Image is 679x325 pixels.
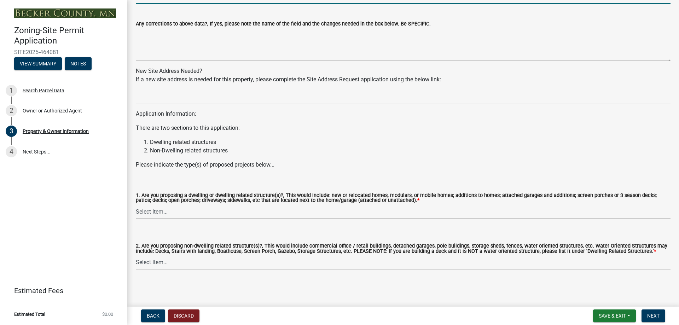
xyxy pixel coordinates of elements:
[141,309,165,322] button: Back
[150,138,671,146] li: Dwelling related structures
[136,193,671,203] label: 1. Are you proposing a dwelling or dwelling related structure(s)?, This would include: new or rel...
[6,126,17,137] div: 3
[14,312,45,317] span: Estimated Total
[102,312,113,317] span: $0.00
[147,313,159,319] span: Back
[14,57,62,70] button: View Summary
[14,49,113,56] span: SITE2025-464081
[6,284,116,298] a: Estimated Fees
[136,124,671,132] p: There are two sections to this application:
[136,67,671,84] div: New Site Address Needed?
[136,244,671,254] label: 2. Are you proposing non-dwelling related structure(s)?, This would include commercial office / r...
[6,105,17,116] div: 2
[642,309,665,322] button: Next
[23,129,89,134] div: Property & Owner Information
[150,146,671,155] li: Non-Dwelling related structures
[599,313,626,319] span: Save & Exit
[65,57,92,70] button: Notes
[14,61,62,67] wm-modal-confirm: Summary
[136,75,671,84] div: If a new site address is needed for this property, please complete the Site Address Request appli...
[136,22,431,27] label: Any corrections to above data?, If yes, please note the name of the field and the changes needed ...
[6,146,17,157] div: 4
[136,110,671,118] p: Application Information:
[23,108,82,113] div: Owner or Authorized Agent
[647,313,660,319] span: Next
[593,309,636,322] button: Save & Exit
[23,88,64,93] div: Search Parcel Data
[65,61,92,67] wm-modal-confirm: Notes
[14,8,116,18] img: Becker County, Minnesota
[6,85,17,96] div: 1
[14,25,122,46] h4: Zoning-Site Permit Application
[136,161,671,169] p: Please indicate the type(s) of proposed projects below...
[168,309,199,322] button: Discard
